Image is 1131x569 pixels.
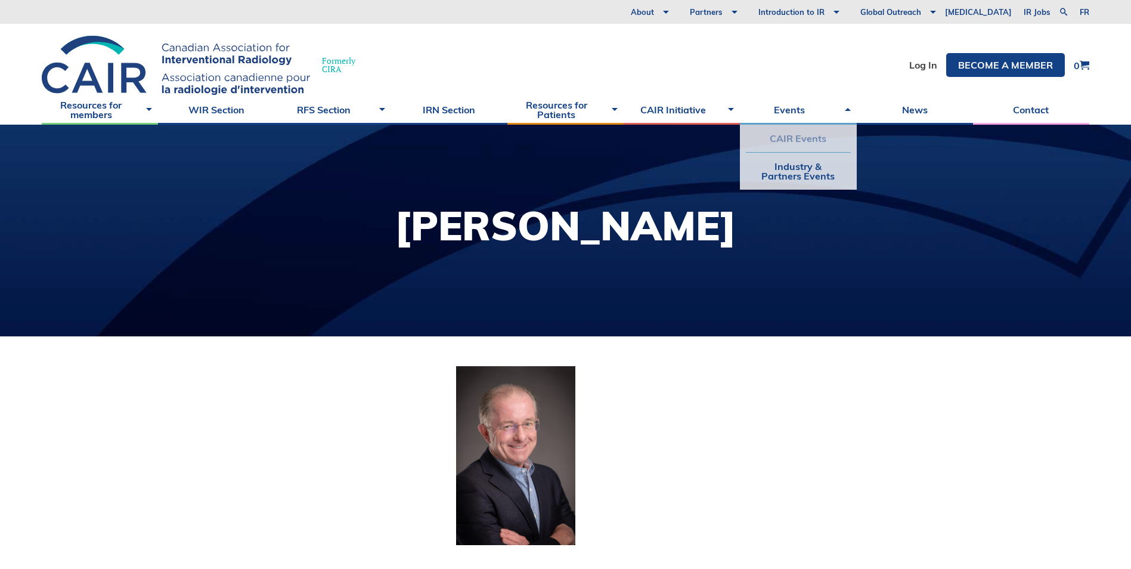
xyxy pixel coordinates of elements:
[740,95,856,125] a: Events
[322,57,355,73] span: Formerly CIRA
[909,60,937,70] a: Log In
[395,206,736,246] h1: [PERSON_NAME]
[42,36,367,95] a: FormerlyCIRA
[1074,60,1089,70] a: 0
[1080,8,1089,16] a: fr
[391,95,507,125] a: IRN Section
[857,95,973,125] a: News
[158,95,274,125] a: WIR Section
[42,36,310,95] img: CIRA
[624,95,740,125] a: CAIR Initiative
[507,95,624,125] a: Resources for Patients
[973,95,1089,125] a: Contact
[274,95,391,125] a: RFS Section
[746,125,850,152] a: CAIR Events
[42,95,158,125] a: Resources for members
[746,153,850,190] a: Industry & Partners Events
[946,53,1065,77] a: Become a member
